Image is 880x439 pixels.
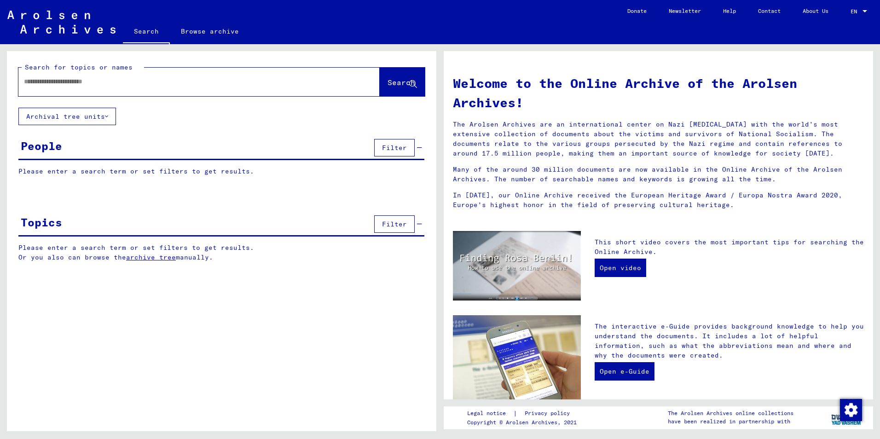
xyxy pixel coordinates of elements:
[453,315,581,400] img: eguide.jpg
[18,167,424,176] p: Please enter a search term or set filters to get results.
[382,220,407,228] span: Filter
[453,191,864,210] p: In [DATE], our Online Archive received the European Heritage Award / Europa Nostra Award 2020, Eu...
[467,409,513,418] a: Legal notice
[851,8,861,15] span: EN
[21,138,62,154] div: People
[374,139,415,156] button: Filter
[126,253,176,261] a: archive tree
[595,237,864,257] p: This short video covers the most important tips for searching the Online Archive.
[453,74,864,112] h1: Welcome to the Online Archive of the Arolsen Archives!
[517,409,581,418] a: Privacy policy
[170,20,250,42] a: Browse archive
[374,215,415,233] button: Filter
[123,20,170,44] a: Search
[25,63,133,71] mat-label: Search for topics or names
[7,11,116,34] img: Arolsen_neg.svg
[467,418,581,427] p: Copyright © Arolsen Archives, 2021
[380,68,425,96] button: Search
[18,108,116,125] button: Archival tree units
[388,78,415,87] span: Search
[453,231,581,300] img: video.jpg
[595,259,646,277] a: Open video
[453,120,864,158] p: The Arolsen Archives are an international center on Nazi [MEDICAL_DATA] with the world’s most ext...
[382,144,407,152] span: Filter
[595,362,654,381] a: Open e-Guide
[21,214,62,231] div: Topics
[453,165,864,184] p: Many of the around 30 million documents are now available in the Online Archive of the Arolsen Ar...
[668,417,793,426] p: have been realized in partnership with
[840,399,862,421] img: Change consent
[18,243,425,262] p: Please enter a search term or set filters to get results. Or you also can browse the manually.
[829,406,864,429] img: yv_logo.png
[467,409,581,418] div: |
[668,409,793,417] p: The Arolsen Archives online collections
[595,322,864,360] p: The interactive e-Guide provides background knowledge to help you understand the documents. It in...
